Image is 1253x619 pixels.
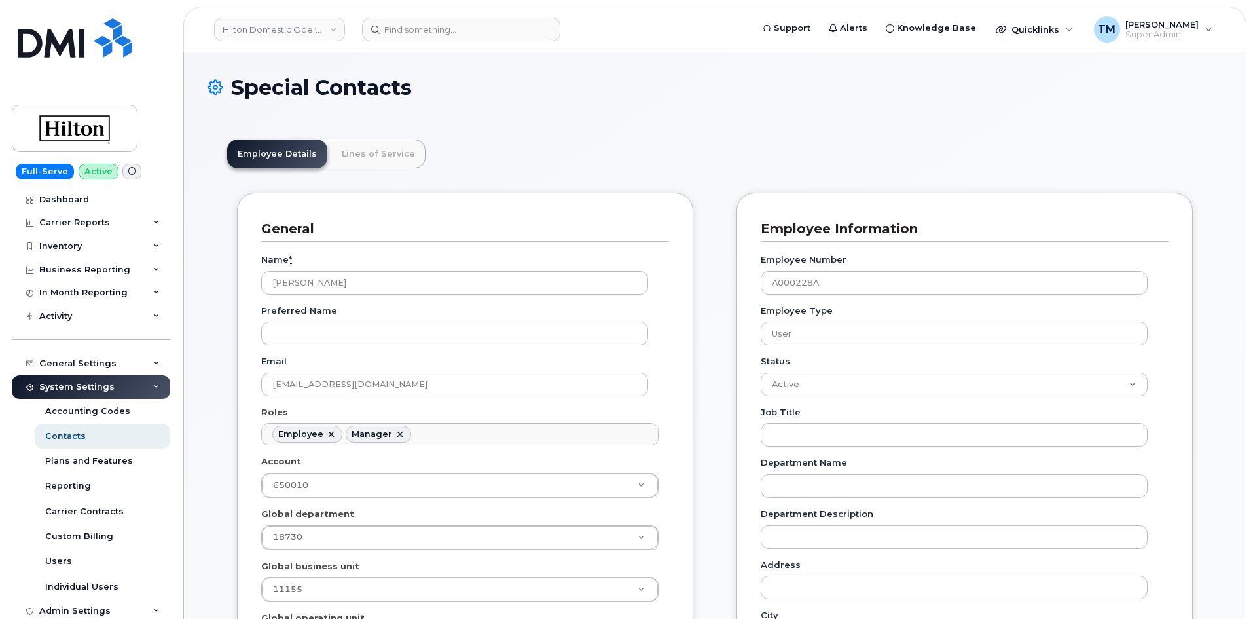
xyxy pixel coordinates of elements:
[261,406,288,419] label: Roles
[227,140,327,168] a: Employee Details
[289,254,292,265] abbr: required
[273,480,308,490] span: 650010
[261,508,354,520] label: Global department
[262,474,658,497] a: 650010
[273,532,302,542] span: 18730
[761,355,790,367] label: Status
[261,560,359,572] label: Global business unit
[261,455,301,468] label: Account
[262,526,658,550] a: 18730
[761,457,847,469] label: Department Name
[261,305,337,317] label: Preferred Name
[761,220,1159,238] h3: Employee Information
[352,429,392,440] div: Manager
[261,253,292,266] label: Name
[262,578,658,601] a: 11155
[761,305,833,317] label: Employee Type
[208,76,1222,99] h1: Special Contacts
[278,429,323,440] div: Employee
[331,140,426,168] a: Lines of Service
[761,253,846,266] label: Employee Number
[273,584,302,594] span: 11155
[761,508,873,520] label: Department Description
[761,559,801,571] label: Address
[761,406,801,419] label: Job Title
[261,355,287,367] label: Email
[261,220,659,238] h3: General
